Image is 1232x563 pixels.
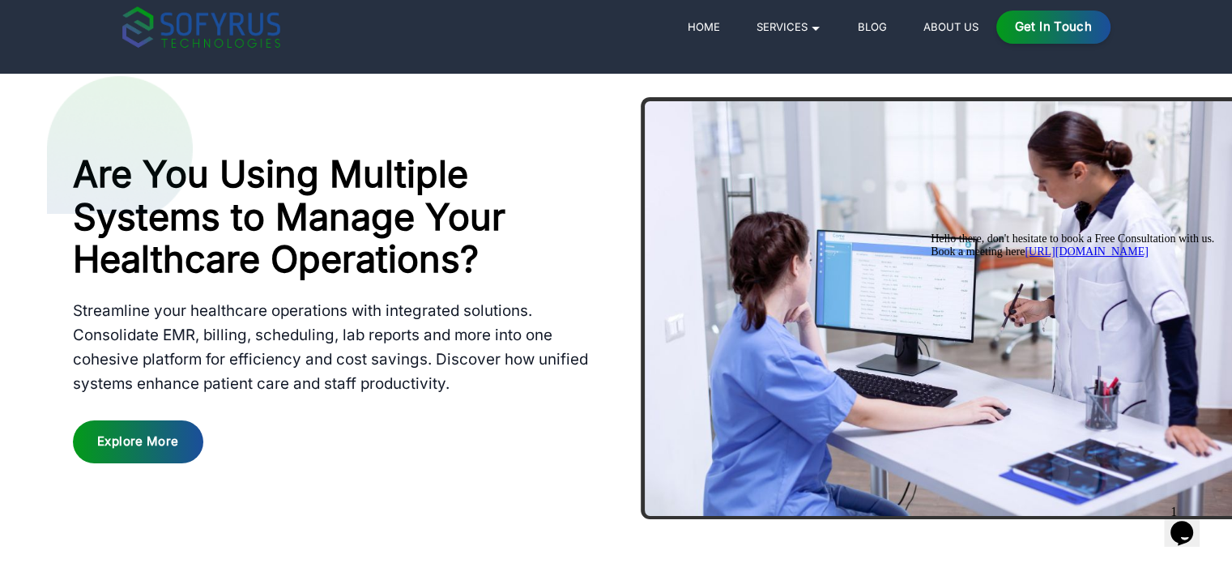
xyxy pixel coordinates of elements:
img: sofyrus [122,6,280,48]
img: tab_keywords_by_traffic_grey.svg [161,94,174,107]
a: About Us [917,17,984,36]
div: Keywords by Traffic [179,96,273,106]
a: Blog [851,17,893,36]
img: logo_orange.svg [26,26,39,39]
a: Home [681,17,726,36]
div: Domain Overview [62,96,145,106]
div: v 4.0.25 [45,26,79,39]
iframe: chat widget [1164,498,1216,547]
h2: Are You Using Multiple Systems to Manage Your Healthcare Operations? [73,153,592,281]
a: [URL][DOMAIN_NAME] [100,19,224,32]
p: Streamline your healthcare operations with integrated solutions. Consolidate EMR, billing, schedu... [73,299,592,396]
span: Hello there, don't hesitate to book a Free Consultation with us. Book a meeting here [6,6,290,32]
a: Get in Touch [996,11,1111,44]
button: Explore More [73,420,203,463]
img: website_grey.svg [26,42,39,55]
img: tab_domain_overview_orange.svg [44,94,57,107]
div: Domain: [DOMAIN_NAME] [42,42,178,55]
a: Services 🞃 [750,17,827,36]
div: Hello there, don't hesitate to book a Free Consultation with us.Book a meeting here[URL][DOMAIN_N... [6,6,298,32]
iframe: chat widget [924,226,1216,490]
